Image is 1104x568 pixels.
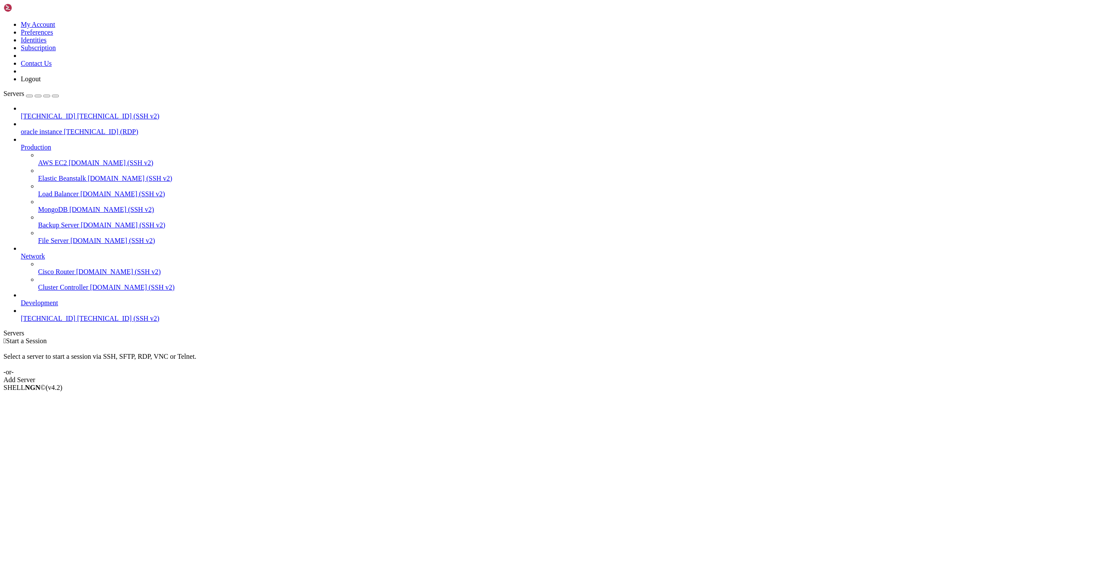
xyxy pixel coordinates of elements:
a: MongoDB [DOMAIN_NAME] (SSH v2) [38,206,1101,214]
span: 4.2.0 [46,384,63,391]
span: [DOMAIN_NAME] (SSH v2) [80,190,165,198]
span: oracle instance [21,128,62,135]
a: Cluster Controller [DOMAIN_NAME] (SSH v2) [38,284,1101,291]
a: oracle instance [TECHNICAL_ID] (RDP) [21,128,1101,136]
li: File Server [DOMAIN_NAME] (SSH v2) [38,229,1101,245]
li: Load Balancer [DOMAIN_NAME] (SSH v2) [38,182,1101,198]
div: Select a server to start a session via SSH, SFTP, RDP, VNC or Telnet. -or- [3,345,1101,376]
img: Shellngn [3,3,53,12]
li: [TECHNICAL_ID] [TECHNICAL_ID] (SSH v2) [21,307,1101,322]
span: Cluster Controller [38,284,88,291]
li: Production [21,136,1101,245]
a: Identities [21,36,47,44]
span: Start a Session [6,337,47,345]
span: [DOMAIN_NAME] (SSH v2) [90,284,175,291]
span: [DOMAIN_NAME] (SSH v2) [69,206,154,213]
span: [DOMAIN_NAME] (SSH v2) [69,159,154,166]
span: SHELL © [3,384,62,391]
a: My Account [21,21,55,28]
span: Network [21,252,45,260]
a: Production [21,144,1101,151]
a: [TECHNICAL_ID] [TECHNICAL_ID] (SSH v2) [21,315,1101,322]
span: File Server [38,237,69,244]
b: NGN [25,384,41,391]
a: Development [21,299,1101,307]
a: Backup Server [DOMAIN_NAME] (SSH v2) [38,221,1101,229]
a: Load Balancer [DOMAIN_NAME] (SSH v2) [38,190,1101,198]
a: Servers [3,90,59,97]
span: Cisco Router [38,268,74,275]
a: Preferences [21,29,53,36]
span: Development [21,299,58,306]
span: [TECHNICAL_ID] [21,112,75,120]
span: Servers [3,90,24,97]
a: Network [21,252,1101,260]
li: Elastic Beanstalk [DOMAIN_NAME] (SSH v2) [38,167,1101,182]
span: Load Balancer [38,190,79,198]
a: File Server [DOMAIN_NAME] (SSH v2) [38,237,1101,245]
a: Elastic Beanstalk [DOMAIN_NAME] (SSH v2) [38,175,1101,182]
span: [DOMAIN_NAME] (SSH v2) [88,175,173,182]
span:  [3,337,6,345]
a: Logout [21,75,41,83]
span: AWS EC2 [38,159,67,166]
a: [TECHNICAL_ID] [TECHNICAL_ID] (SSH v2) [21,112,1101,120]
li: AWS EC2 [DOMAIN_NAME] (SSH v2) [38,151,1101,167]
li: Cisco Router [DOMAIN_NAME] (SSH v2) [38,260,1101,276]
span: [DOMAIN_NAME] (SSH v2) [81,221,166,229]
li: Backup Server [DOMAIN_NAME] (SSH v2) [38,214,1101,229]
div: Add Server [3,376,1101,384]
span: [TECHNICAL_ID] [21,315,75,322]
li: MongoDB [DOMAIN_NAME] (SSH v2) [38,198,1101,214]
span: [DOMAIN_NAME] (SSH v2) [76,268,161,275]
li: [TECHNICAL_ID] [TECHNICAL_ID] (SSH v2) [21,105,1101,120]
li: Development [21,291,1101,307]
span: Backup Server [38,221,79,229]
div: Servers [3,329,1101,337]
span: Production [21,144,51,151]
span: [TECHNICAL_ID] (SSH v2) [77,112,159,120]
span: [TECHNICAL_ID] (SSH v2) [77,315,159,322]
li: Cluster Controller [DOMAIN_NAME] (SSH v2) [38,276,1101,291]
a: Cisco Router [DOMAIN_NAME] (SSH v2) [38,268,1101,276]
a: AWS EC2 [DOMAIN_NAME] (SSH v2) [38,159,1101,167]
span: Elastic Beanstalk [38,175,86,182]
li: oracle instance [TECHNICAL_ID] (RDP) [21,120,1101,136]
a: Contact Us [21,60,52,67]
span: [DOMAIN_NAME] (SSH v2) [71,237,155,244]
a: Subscription [21,44,56,51]
li: Network [21,245,1101,291]
span: MongoDB [38,206,67,213]
span: [TECHNICAL_ID] (RDP) [64,128,138,135]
